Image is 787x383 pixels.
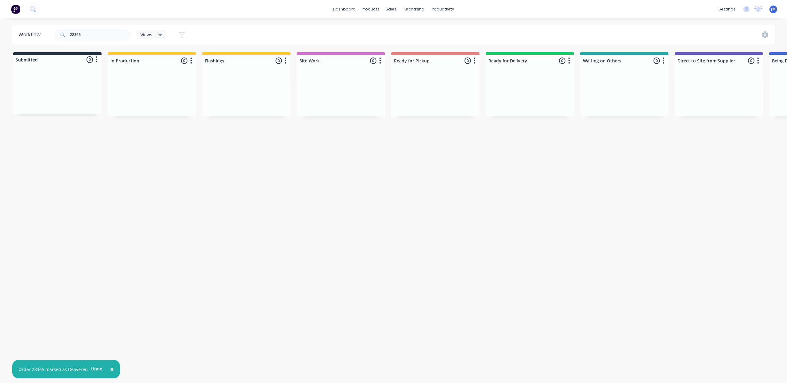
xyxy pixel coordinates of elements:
[18,366,88,373] div: Order 28365 marked as Delivered
[427,5,457,14] div: productivity
[18,31,44,38] div: Workflow
[110,365,114,373] span: ×
[104,362,120,377] button: Close
[11,5,20,14] img: Factory
[383,5,399,14] div: sales
[771,6,776,12] span: JM
[88,364,106,373] button: Undo
[399,5,427,14] div: purchasing
[141,31,152,38] span: Views
[716,5,739,14] div: settings
[359,5,383,14] div: products
[70,29,131,41] input: Search for orders...
[330,5,359,14] a: dashboard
